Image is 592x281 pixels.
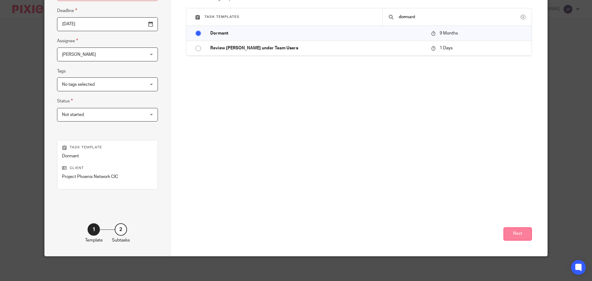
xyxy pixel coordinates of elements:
span: Not started [62,113,84,117]
div: 2 [115,223,127,236]
p: Template [85,237,103,243]
div: 1 [88,223,100,236]
p: Project Phoenix Network CIC [62,174,153,180]
input: Search... [398,14,521,20]
input: Pick a date [57,17,158,31]
span: 9 Months [440,31,458,35]
label: Assignee [57,37,78,44]
span: 1 Days [440,46,453,50]
button: Next [504,227,532,241]
p: Task template [62,145,153,150]
span: No tags selected [62,82,95,87]
p: Review [PERSON_NAME] under Team Users [210,45,425,51]
label: Deadline [57,7,77,14]
span: [PERSON_NAME] [62,52,96,57]
p: Dormant [210,30,425,36]
p: Subtasks [112,237,130,243]
p: Dormant [62,153,153,159]
label: Tags [57,68,66,74]
span: Task templates [204,15,240,19]
label: Status [57,97,73,105]
p: Client [62,166,153,171]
